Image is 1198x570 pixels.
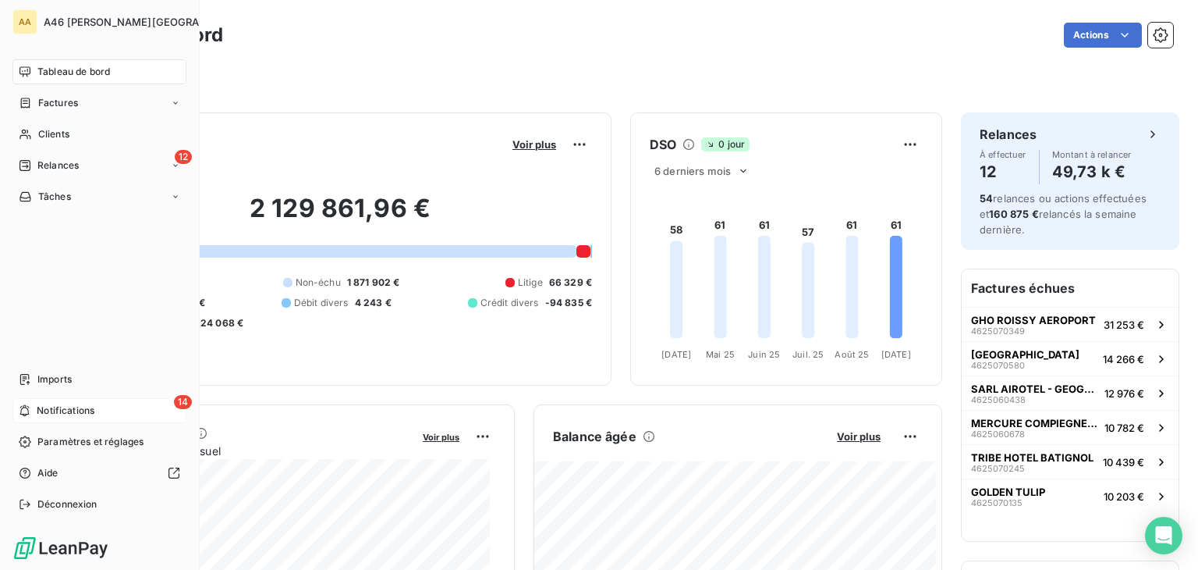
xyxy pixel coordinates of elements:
[971,451,1093,464] span: TRIBE HOTEL BATIGNOL
[512,138,556,151] span: Voir plus
[980,192,993,205] span: 54
[971,429,1025,439] span: 4625060678
[971,464,1025,473] span: 4625070245
[480,296,539,310] span: Crédit divers
[971,395,1026,404] span: 4625060438
[44,16,259,28] span: A46 [PERSON_NAME][GEOGRAPHIC_DATA]
[1104,422,1144,434] span: 10 782 €
[38,190,71,204] span: Tâches
[832,429,885,444] button: Voir plus
[971,383,1098,395] span: SARL AIROTEL - GEOGRAPHOTEL
[12,461,186,486] a: Aide
[1052,159,1132,184] h4: 49,73 k €
[88,443,412,459] span: Chiffre d'affaires mensuel
[1104,490,1144,503] span: 10 203 €
[706,349,735,360] tspan: Mai 25
[418,429,464,444] button: Voir plus
[88,193,592,240] h2: 2 129 861,96 €
[423,432,459,443] span: Voir plus
[37,435,144,449] span: Paramètres et réglages
[1103,456,1144,468] span: 10 439 €
[654,165,731,177] span: 6 derniers mois
[38,127,69,141] span: Clients
[962,479,1179,513] button: GOLDEN TULIP462507013510 203 €
[962,444,1179,479] button: TRIBE HOTEL BATIGNOL462507024510 439 €
[553,427,636,446] h6: Balance âgée
[835,349,869,360] tspan: Août 25
[545,296,592,310] span: -94 835 €
[962,376,1179,410] button: SARL AIROTEL - GEOGRAPHOTEL462506043812 976 €
[971,314,1096,326] span: GHO ROISSY AEROPORT
[347,276,400,290] span: 1 871 902 €
[989,208,1038,220] span: 160 875 €
[980,150,1026,159] span: À effectuer
[792,349,824,360] tspan: Juil. 25
[355,296,392,310] span: 4 243 €
[980,159,1026,184] h4: 12
[962,341,1179,376] button: [GEOGRAPHIC_DATA]462507058014 266 €
[962,410,1179,444] button: MERCURE COMPIEGNE - STGHC462506067810 782 €
[37,159,79,173] span: Relances
[748,349,780,360] tspan: Juin 25
[837,430,881,443] span: Voir plus
[518,276,543,290] span: Litige
[294,296,349,310] span: Débit divers
[650,135,676,154] h6: DSO
[37,404,94,418] span: Notifications
[1104,319,1144,331] span: 31 253 €
[971,417,1098,429] span: MERCURE COMPIEGNE - STGHC
[971,486,1045,498] span: GOLDEN TULIP
[37,466,58,480] span: Aide
[1103,353,1144,365] span: 14 266 €
[175,150,192,164] span: 12
[962,269,1179,307] h6: Factures échues
[962,307,1179,341] button: GHO ROISSY AEROPORT462507034931 253 €
[701,137,750,151] span: 0 jour
[296,276,341,290] span: Non-échu
[1104,387,1144,400] span: 12 976 €
[980,125,1037,144] h6: Relances
[971,326,1025,336] span: 4625070349
[37,65,110,79] span: Tableau de bord
[196,316,243,330] span: -24 068 €
[881,349,911,360] tspan: [DATE]
[12,9,37,34] div: AA
[38,96,78,110] span: Factures
[508,137,561,151] button: Voir plus
[971,348,1079,361] span: [GEOGRAPHIC_DATA]
[980,192,1147,236] span: relances ou actions effectuées et relancés la semaine dernière.
[971,498,1023,508] span: 4625070135
[37,372,72,387] span: Imports
[549,276,592,290] span: 66 329 €
[1145,517,1182,554] div: Open Intercom Messenger
[12,536,109,561] img: Logo LeanPay
[1064,23,1142,48] button: Actions
[37,497,97,511] span: Déconnexion
[971,361,1025,370] span: 4625070580
[1052,150,1132,159] span: Montant à relancer
[174,395,192,409] span: 14
[661,349,691,360] tspan: [DATE]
